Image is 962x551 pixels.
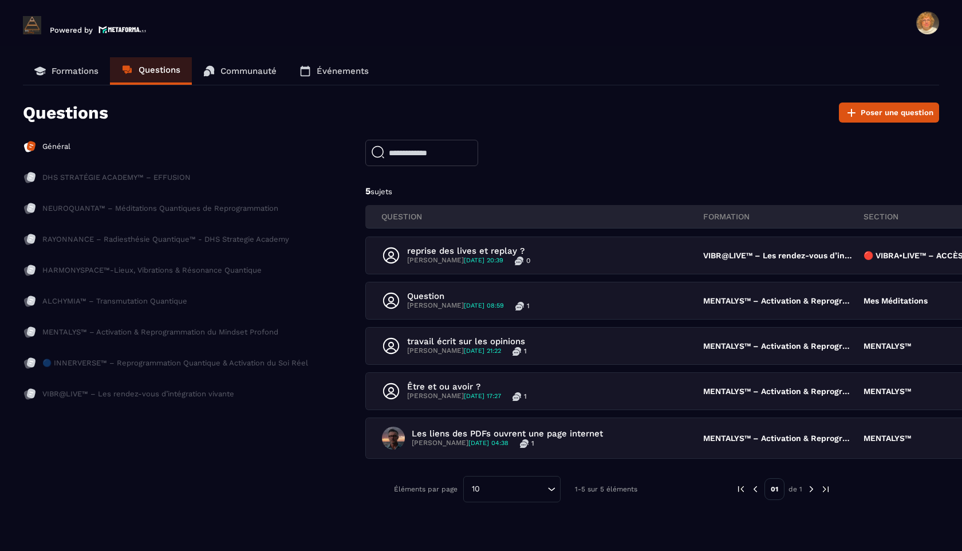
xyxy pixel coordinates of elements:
[23,263,37,277] img: formation-icon-inac.db86bb20.svg
[864,296,928,305] p: Mes Méditations
[288,57,380,85] a: Événements
[464,302,504,309] span: [DATE] 08:59
[407,246,530,256] p: reprise des lives et replay ?
[806,484,817,494] img: next
[864,434,911,443] p: MENTALYS™
[192,57,288,85] a: Communauté
[527,301,530,310] p: 1
[864,341,911,351] p: MENTALYS™
[23,57,110,85] a: Formations
[407,291,530,301] p: Question
[317,66,369,76] p: Événements
[484,483,545,495] input: Search for option
[23,387,37,401] img: formation-icon-inac.db86bb20.svg
[381,211,703,222] p: QUESTION
[370,187,392,196] span: sujets
[42,296,187,306] p: ALCHYMIA™ – Transmutation Quantique
[23,294,37,308] img: formation-icon-inac.db86bb20.svg
[407,256,503,265] p: [PERSON_NAME]
[50,26,93,34] p: Powered by
[23,356,37,370] img: formation-icon-inac.db86bb20.svg
[736,484,746,494] img: prev
[42,327,278,337] p: MENTALYS™ – Activation & Reprogrammation du Mindset Profond
[703,434,852,443] p: MENTALYS™ – Activation & Reprogrammation du Mindset Profond
[703,341,852,351] p: MENTALYS™ – Activation & Reprogrammation du Mindset Profond
[23,16,41,34] img: logo-branding
[821,484,831,494] img: next
[42,234,289,245] p: RAYONNANCE – Radiesthésie Quantique™ - DHS Strategie Academy
[703,211,864,222] p: FORMATION
[23,233,37,246] img: formation-icon-inac.db86bb20.svg
[703,387,852,396] p: MENTALYS™ – Activation & Reprogrammation du Mindset Profond
[42,389,234,399] p: VIBR@LIVE™ – Les rendez-vous d’intégration vivante
[23,171,37,184] img: formation-icon-inac.db86bb20.svg
[464,347,501,355] span: [DATE] 21:22
[463,476,561,502] div: Search for option
[407,381,527,392] p: Être et ou avoir ?
[750,484,760,494] img: prev
[139,65,180,75] p: Questions
[464,392,501,400] span: [DATE] 17:27
[98,25,147,34] img: logo
[524,347,527,356] p: 1
[412,439,508,448] p: [PERSON_NAME]
[412,428,603,439] p: Les liens des PDFs ouvrent une page internet
[464,257,503,264] span: [DATE] 20:39
[703,296,852,305] p: MENTALYS™ – Activation & Reprogrammation du Mindset Profond
[531,439,534,448] p: 1
[407,301,504,310] p: [PERSON_NAME]
[839,103,939,123] button: Poser une question
[526,256,530,265] p: 0
[110,57,192,85] a: Questions
[23,140,37,154] img: formation-icon-active.2ea72e5a.svg
[407,336,527,347] p: travail écrit sur les opinions
[42,265,262,275] p: HARMONYSPACE™-Lieux, Vibrations & Résonance Quantique
[703,251,852,260] p: VIBR@LIVE™ – Les rendez-vous d’intégration vivante
[764,478,784,500] p: 01
[394,485,458,493] p: Éléments par page
[524,392,527,401] p: 1
[864,387,911,396] p: MENTALYS™
[468,483,484,495] span: 10
[23,103,108,123] p: Questions
[788,485,802,494] p: de 1
[468,439,508,447] span: [DATE] 04:38
[42,172,191,183] p: DHS STRATÉGIE ACADEMY™ – EFFUSION
[42,203,278,214] p: NEUROQUANTA™ – Méditations Quantiques de Reprogrammation
[407,347,501,356] p: [PERSON_NAME]
[220,66,277,76] p: Communauté
[42,141,70,152] p: Général
[42,358,308,368] p: 🔵 INNERVERSE™ – Reprogrammation Quantique & Activation du Soi Réel
[52,66,98,76] p: Formations
[407,392,501,401] p: [PERSON_NAME]
[575,485,637,493] p: 1-5 sur 5 éléments
[23,202,37,215] img: formation-icon-inac.db86bb20.svg
[23,325,37,339] img: formation-icon-inac.db86bb20.svg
